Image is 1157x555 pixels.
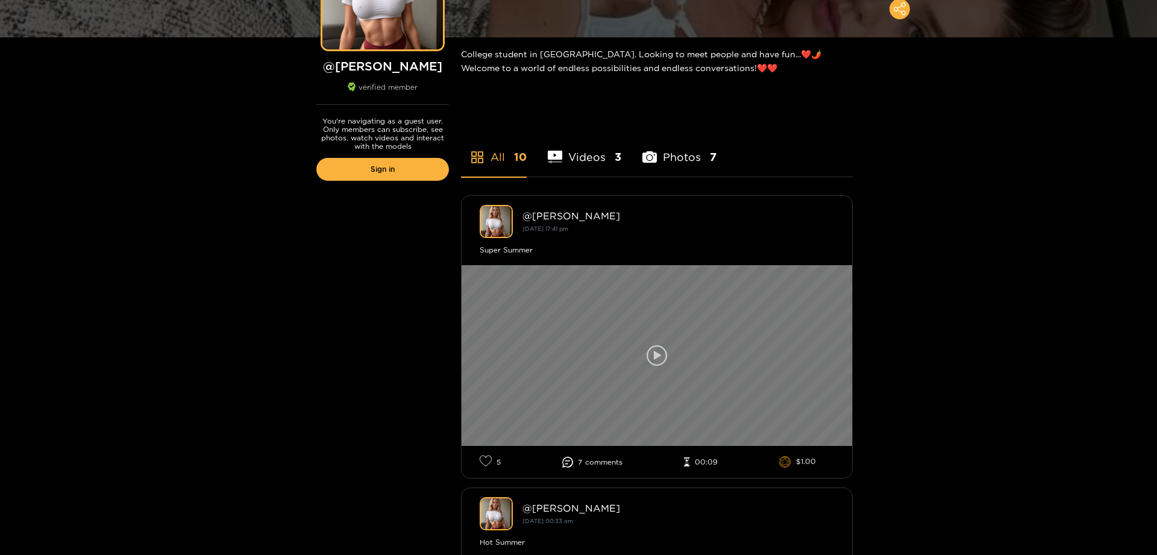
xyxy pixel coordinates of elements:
[514,149,527,165] span: 10
[461,37,853,84] div: College student in [GEOGRAPHIC_DATA]. Looking to meet people and have fun...❤️🌶️ Welcome to a wor...
[684,457,718,467] li: 00:09
[480,536,834,548] div: Hot Summer
[522,503,834,513] div: @ [PERSON_NAME]
[316,158,449,181] a: Sign in
[316,58,449,74] h1: @ [PERSON_NAME]
[480,244,834,256] div: Super Summer
[480,205,513,238] img: michelle
[522,518,573,524] small: [DATE] 00:33 am
[642,122,716,177] li: Photos
[461,122,527,177] li: All
[480,497,513,530] img: michelle
[615,149,621,165] span: 3
[316,83,449,105] div: verified member
[480,455,501,469] li: 5
[562,457,622,468] li: 7
[470,150,484,165] span: appstore
[522,210,834,221] div: @ [PERSON_NAME]
[522,225,568,232] small: [DATE] 17:41 pm
[585,458,622,466] span: comment s
[316,117,449,151] p: You're navigating as a guest user. Only members can subscribe, see photos, watch videos and inter...
[779,456,816,468] li: $1.00
[710,149,716,165] span: 7
[548,122,621,177] li: Videos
